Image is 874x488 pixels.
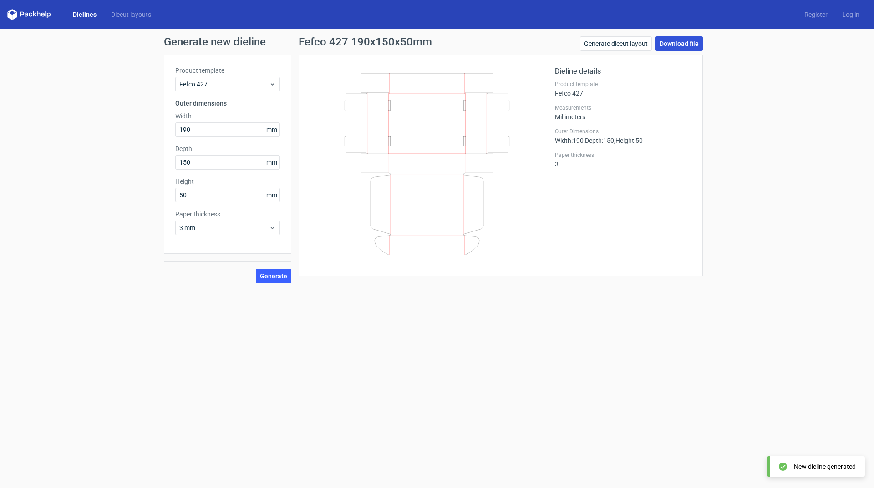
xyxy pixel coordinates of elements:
[104,10,158,19] a: Diecut layouts
[264,188,279,202] span: mm
[794,462,856,471] div: New dieline generated
[797,10,835,19] a: Register
[555,104,691,121] div: Millimeters
[555,128,691,135] label: Outer Dimensions
[264,123,279,136] span: mm
[256,269,291,283] button: Generate
[555,66,691,77] h2: Dieline details
[299,36,432,47] h1: Fefco 427 190x150x50mm
[835,10,867,19] a: Log in
[175,210,280,219] label: Paper thickness
[175,99,280,108] h3: Outer dimensions
[175,111,280,121] label: Width
[66,10,104,19] a: Dielines
[175,177,280,186] label: Height
[580,36,652,51] a: Generate diecut layout
[175,144,280,153] label: Depth
[584,137,614,144] span: , Depth : 150
[655,36,703,51] a: Download file
[260,273,287,279] span: Generate
[175,66,280,75] label: Product template
[555,104,691,111] label: Measurements
[555,137,584,144] span: Width : 190
[179,223,269,232] span: 3 mm
[555,151,691,159] label: Paper thickness
[179,80,269,89] span: Fefco 427
[614,137,643,144] span: , Height : 50
[164,36,710,47] h1: Generate new dieline
[555,80,691,88] label: Product template
[555,151,691,168] div: 3
[264,156,279,169] span: mm
[555,80,691,97] div: Fefco 427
